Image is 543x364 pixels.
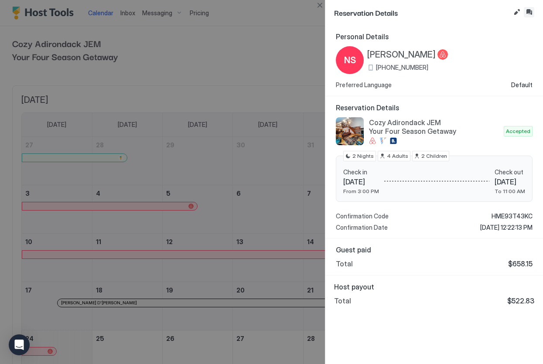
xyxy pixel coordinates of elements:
[495,168,525,176] span: Check out
[387,152,408,160] span: 4 Adults
[343,177,379,186] span: [DATE]
[506,127,530,135] span: Accepted
[336,81,392,89] span: Preferred Language
[336,32,533,41] span: Personal Details
[480,224,533,231] span: [DATE] 12:22:13 PM
[376,64,428,71] span: [PHONE_NUMBER]
[369,118,500,136] span: Cozy Adirondack JEM Your Four Season Getaway
[336,103,533,112] span: Reservation Details
[336,117,364,145] div: listing image
[495,177,525,186] span: [DATE]
[336,259,353,268] span: Total
[344,54,356,67] span: NS
[352,152,374,160] span: 2 Nights
[492,212,533,220] span: HME93T43KC
[495,188,525,194] span: To 11:00 AM
[336,224,388,231] span: Confirmation Date
[343,168,379,176] span: Check in
[524,7,534,17] button: Inbox
[507,296,534,305] span: $522.83
[334,282,534,291] span: Host payout
[343,188,379,194] span: From 3:00 PM
[9,334,30,355] div: Open Intercom Messenger
[511,81,533,89] span: Default
[336,212,389,220] span: Confirmation Code
[367,49,436,60] span: [PERSON_NAME]
[508,259,533,268] span: $658.15
[334,296,351,305] span: Total
[336,245,533,254] span: Guest paid
[512,7,522,17] button: Edit reservation
[421,152,447,160] span: 2 Children
[334,7,510,18] span: Reservation Details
